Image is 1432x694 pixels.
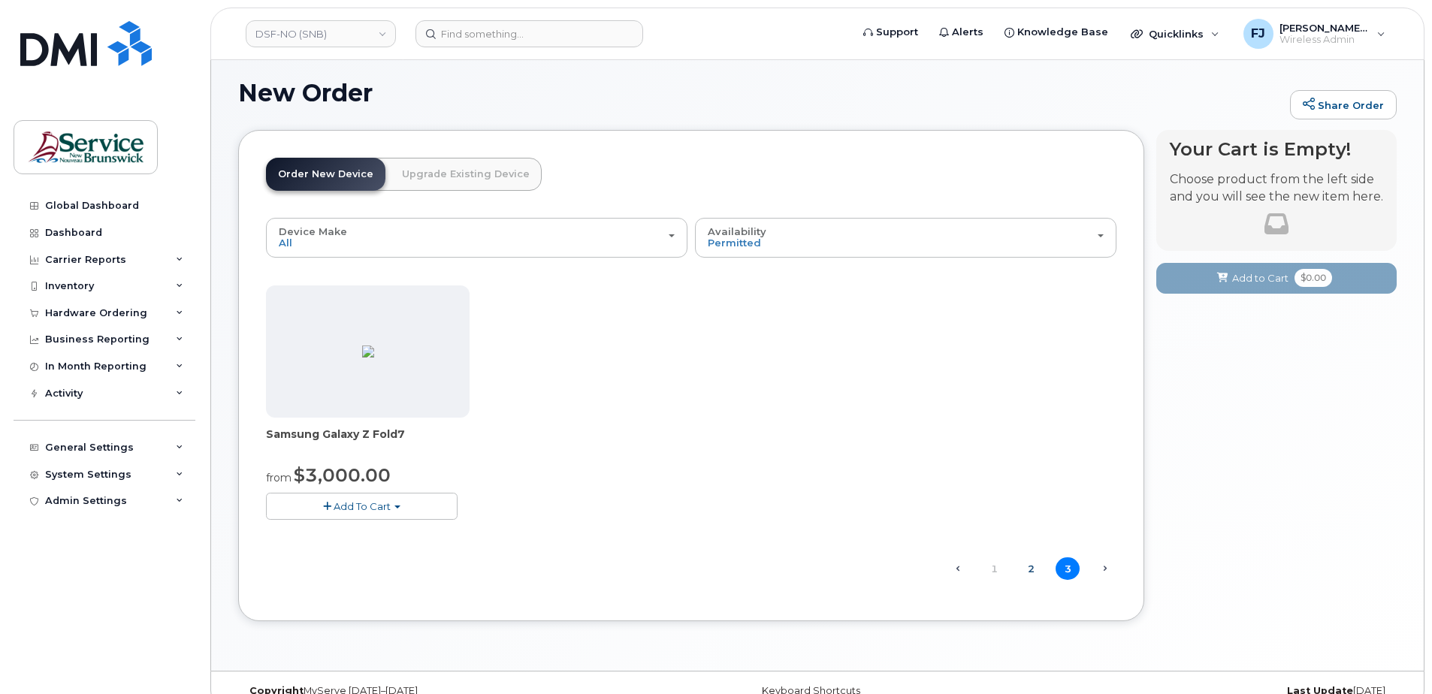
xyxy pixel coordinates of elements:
span: Permitted [708,237,761,249]
span: Device Make [279,225,347,237]
small: from [266,471,292,484]
span: 3 [1056,557,1080,581]
span: Availability [708,225,766,237]
span: Add to Cart [1232,271,1288,285]
button: Add to Cart $0.00 [1156,263,1397,294]
p: Choose product from the left side and you will see the new item here. [1170,171,1383,206]
img: 81CDF7B8-EB83-4E74-8C9B-B05B504F06E1.png [362,345,374,358]
span: Next → [1092,559,1116,578]
a: Share Order [1290,90,1397,120]
div: Samsung Galaxy Z Fold7 [266,427,470,457]
button: Availability Permitted [695,218,1116,257]
h1: New Order [238,80,1282,106]
a: Upgrade Existing Device [390,158,542,191]
a: ← Previous [945,559,969,578]
span: $0.00 [1295,269,1332,287]
h4: Your Cart is Empty! [1170,139,1383,159]
button: Device Make All [266,218,687,257]
span: $3,000.00 [294,464,391,486]
span: Add To Cart [334,500,391,512]
a: Order New Device [266,158,385,191]
a: 1 [982,557,1006,581]
a: 2 [1019,557,1043,581]
span: All [279,237,292,249]
button: Add To Cart [266,493,458,519]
